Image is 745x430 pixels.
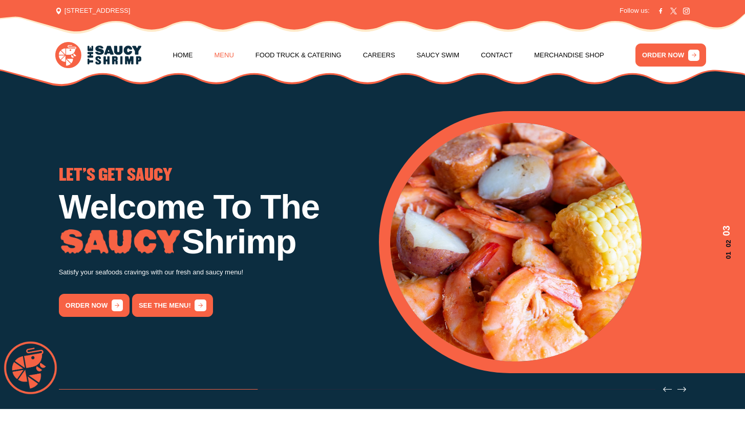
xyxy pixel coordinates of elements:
[55,42,141,68] img: logo
[59,168,172,184] span: LET'S GET SAUCY
[59,267,366,278] p: Satisfy your seafoods cravings with our fresh and saucy menu!
[719,226,733,236] span: 03
[417,36,460,75] a: Saucy Swim
[215,36,234,75] a: Menu
[173,36,193,75] a: Home
[719,251,733,259] span: 01
[481,36,513,75] a: Contact
[719,240,733,247] span: 02
[59,168,366,317] div: 1 / 3
[363,36,395,75] a: Careers
[132,294,213,317] a: See the menu!
[55,6,130,16] span: [STREET_ADDRESS]
[59,294,130,317] a: order now
[677,385,686,394] button: Next slide
[390,123,733,361] div: 3 / 3
[534,36,604,75] a: Merchandise Shop
[663,385,672,394] button: Previous slide
[390,123,641,361] img: Banner Image
[635,44,707,67] a: ORDER NOW
[620,6,650,16] span: Follow us:
[59,189,366,259] h1: Welcome To The Shrimp
[59,229,182,255] img: Image
[256,36,342,75] a: Food Truck & Catering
